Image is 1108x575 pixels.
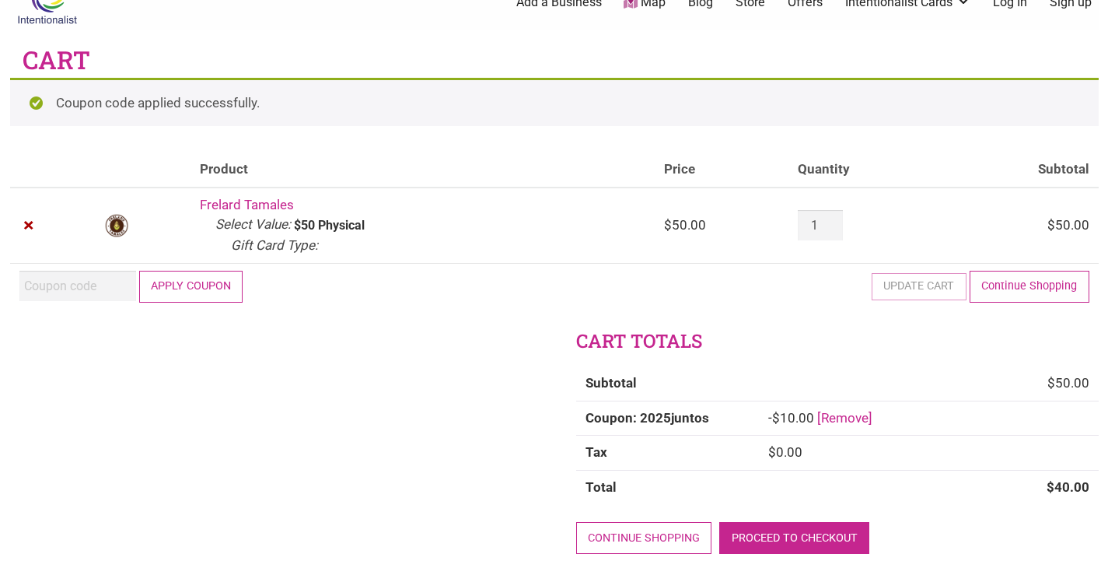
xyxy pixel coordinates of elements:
span: $ [1047,375,1055,391]
div: Coupon code applied successfully. [10,78,1099,127]
th: Coupon: 2025juntos [576,401,759,436]
bdi: 50.00 [1047,217,1089,233]
bdi: 50.00 [664,217,706,233]
span: 10.00 [772,410,814,426]
a: Frelard Tamales [200,197,294,212]
button: Update cart [872,273,966,300]
span: $ [768,444,776,460]
span: $ [1047,479,1054,495]
a: Continue Shopping [970,271,1089,303]
button: Apply coupon [139,271,243,303]
a: Continue shopping [576,522,712,554]
th: Product [190,153,655,188]
th: Price [655,153,788,188]
a: Remove Frelard Tamales from cart [19,216,40,236]
input: Product quantity [798,210,843,240]
span: $ [1047,217,1055,233]
p: $50 [294,219,315,232]
th: Total [576,470,759,505]
h2: Cart totals [576,328,1099,355]
td: - [759,401,1099,436]
span: $ [664,217,672,233]
th: Tax [576,435,759,470]
h1: Cart [23,43,90,78]
dt: Select Value: [215,215,291,235]
span: $ [772,410,780,426]
a: Proceed to checkout [719,522,869,554]
p: Physical [318,219,365,232]
th: Subtotal [944,153,1098,188]
bdi: 40.00 [1047,479,1089,495]
input: Coupon code [19,271,136,301]
bdi: 0.00 [768,444,802,460]
img: Frelard Tamales logo [104,213,129,238]
bdi: 50.00 [1047,375,1089,391]
dt: Gift Card Type: [231,236,318,256]
th: Subtotal [576,366,759,401]
a: Remove 2025juntos coupon [817,410,872,426]
th: Quantity [788,153,944,188]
